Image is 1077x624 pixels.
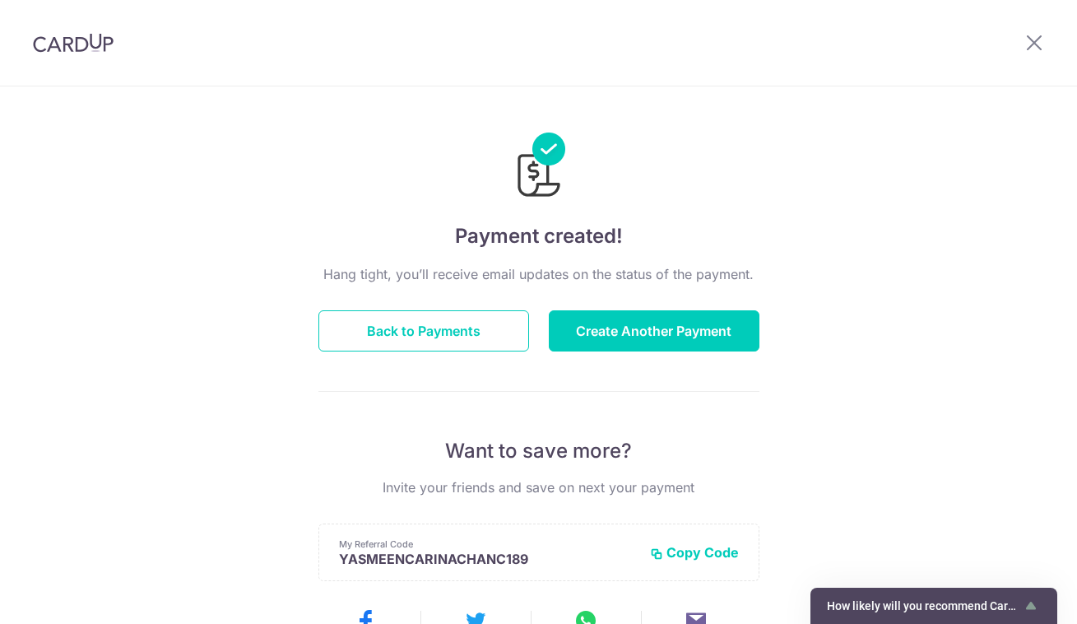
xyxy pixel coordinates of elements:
button: Copy Code [650,544,739,561]
span: How likely will you recommend CardUp to a friend? [827,599,1021,612]
img: Payments [513,133,565,202]
p: YASMEENCARINACHANC189 [339,551,637,567]
button: Show survey - How likely will you recommend CardUp to a friend? [827,596,1041,616]
p: Hang tight, you’ll receive email updates on the status of the payment. [318,264,759,284]
p: My Referral Code [339,538,637,551]
button: Create Another Payment [549,310,759,352]
p: Invite your friends and save on next your payment [318,477,759,497]
h4: Payment created! [318,221,759,251]
img: CardUp [33,33,114,53]
p: Want to save more? [318,438,759,464]
button: Back to Payments [318,310,529,352]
